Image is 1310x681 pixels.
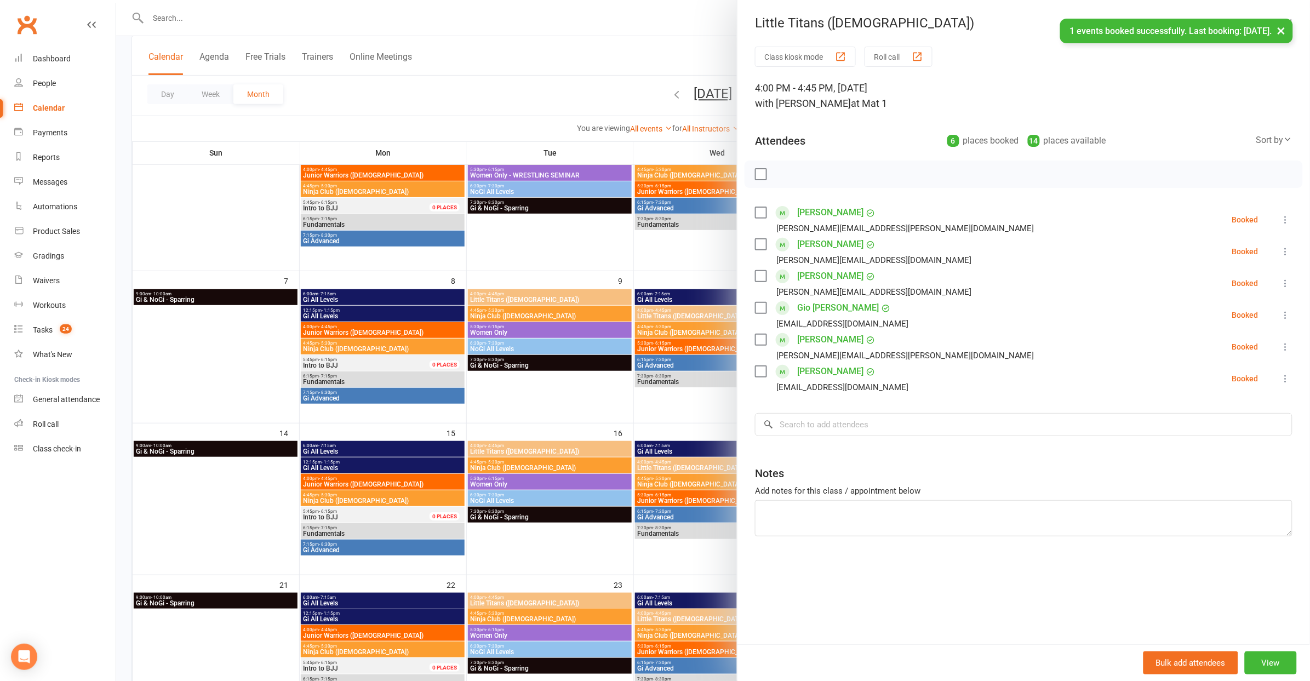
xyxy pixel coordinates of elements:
div: Automations [33,202,77,211]
div: Calendar [33,104,65,112]
button: View [1245,651,1297,674]
span: 24 [60,324,72,334]
div: Class check-in [33,444,81,453]
div: Dashboard [33,54,71,63]
div: Attendees [755,133,805,148]
a: General attendance kiosk mode [14,387,116,412]
a: Gio [PERSON_NAME] [797,299,879,317]
div: Gradings [33,251,64,260]
div: [PERSON_NAME][EMAIL_ADDRESS][PERSON_NAME][DOMAIN_NAME] [776,221,1034,236]
div: People [33,79,56,88]
a: Reports [14,145,116,170]
button: Class kiosk mode [755,47,856,67]
a: What's New [14,342,116,367]
div: Tasks [33,325,53,334]
div: [PERSON_NAME][EMAIL_ADDRESS][DOMAIN_NAME] [776,285,971,299]
div: [PERSON_NAME][EMAIL_ADDRESS][PERSON_NAME][DOMAIN_NAME] [776,348,1034,363]
div: Add notes for this class / appointment below [755,484,1292,497]
a: [PERSON_NAME] [797,267,863,285]
a: [PERSON_NAME] [797,363,863,380]
span: at Mat 1 [851,98,887,109]
div: Waivers [33,276,60,285]
div: Booked [1232,248,1258,255]
div: 1 events booked successfully. Last booking: [DATE]. [1060,19,1293,43]
div: Booked [1232,279,1258,287]
div: Booked [1232,343,1258,351]
div: places booked [947,133,1019,148]
div: Notes [755,466,784,481]
a: [PERSON_NAME] [797,204,863,221]
a: Messages [14,170,116,194]
a: Automations [14,194,116,219]
div: Open Intercom Messenger [11,644,37,670]
div: What's New [33,350,72,359]
a: Tasks 24 [14,318,116,342]
div: Booked [1232,216,1258,224]
button: Bulk add attendees [1143,651,1238,674]
a: Payments [14,121,116,145]
div: Little Titans ([DEMOGRAPHIC_DATA]) [737,15,1310,31]
span: with [PERSON_NAME] [755,98,851,109]
input: Search to add attendees [755,413,1292,436]
div: Booked [1232,311,1258,319]
a: Dashboard [14,47,116,71]
div: [PERSON_NAME][EMAIL_ADDRESS][DOMAIN_NAME] [776,253,971,267]
div: Product Sales [33,227,80,236]
div: Workouts [33,301,66,310]
a: Calendar [14,96,116,121]
div: Messages [33,178,67,186]
div: 6 [947,135,959,147]
div: [EMAIL_ADDRESS][DOMAIN_NAME] [776,317,908,331]
div: Roll call [33,420,59,428]
div: General attendance [33,395,100,404]
a: [PERSON_NAME] [797,331,863,348]
a: Waivers [14,268,116,293]
div: Payments [33,128,67,137]
button: × [1272,19,1291,42]
button: Roll call [865,47,933,67]
div: 14 [1028,135,1040,147]
a: Clubworx [13,11,41,38]
a: Product Sales [14,219,116,244]
a: [PERSON_NAME] [797,236,863,253]
div: [EMAIL_ADDRESS][DOMAIN_NAME] [776,380,908,394]
a: People [14,71,116,96]
a: Gradings [14,244,116,268]
div: Booked [1232,375,1258,382]
div: places available [1028,133,1106,148]
a: Roll call [14,412,116,437]
div: Sort by [1256,133,1292,147]
div: 4:00 PM - 4:45 PM, [DATE] [755,81,1292,111]
a: Class kiosk mode [14,437,116,461]
div: Reports [33,153,60,162]
a: Workouts [14,293,116,318]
